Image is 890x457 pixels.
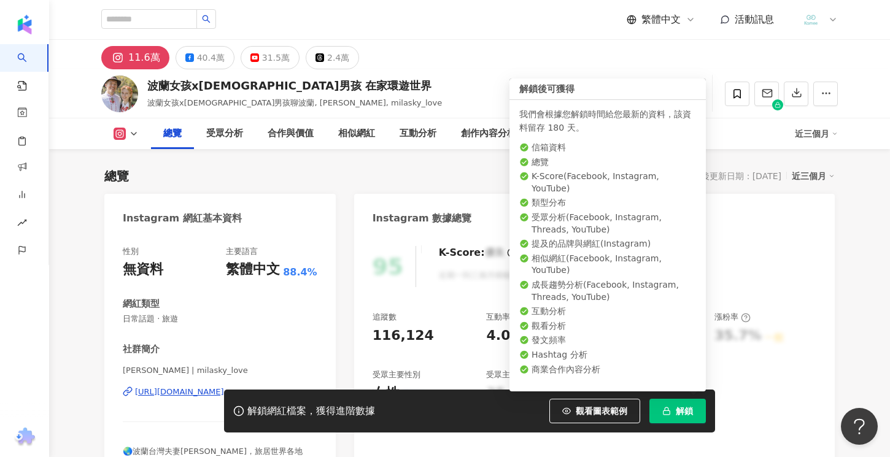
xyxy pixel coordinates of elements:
span: 活動訊息 [735,13,774,25]
div: 主要語言 [226,246,258,257]
div: [URL][DOMAIN_NAME] [135,386,224,397]
div: 近三個月 [795,124,838,144]
div: 追蹤數 [373,312,397,323]
li: 總覽 [519,156,696,169]
div: 漲粉率 [714,312,751,323]
button: 11.6萬 [101,46,169,69]
div: 11.6萬 [128,49,160,66]
button: 2.4萬 [306,46,359,69]
div: 總覽 [163,126,182,141]
div: 總覽 [104,167,129,185]
li: 成長趨勢分析 ( Facebook, Instagram, Threads, YouTube ) [519,279,696,303]
span: search [202,15,211,23]
span: 88.4% [283,266,317,279]
img: chrome extension [13,428,37,447]
span: rise [17,210,27,238]
button: 解鎖 [649,399,706,423]
a: [URL][DOMAIN_NAME] [123,386,317,397]
li: 觀看分析 [519,320,696,332]
div: 2.4萬 [327,49,349,66]
div: 合作與價值 [268,126,314,141]
div: 我們會根據您解鎖時間給您最新的資料，該資料留存 180 天。 [519,107,696,134]
div: 網紅類型 [123,298,160,310]
li: 信箱資料 [519,142,696,154]
div: 40.4萬 [197,49,225,66]
div: 社群簡介 [123,343,160,356]
div: 性別 [123,246,139,257]
div: 4.08% [486,326,533,345]
div: 解鎖網紅檔案，獲得進階數據 [247,405,375,418]
div: 最後更新日期：[DATE] [692,171,781,181]
li: Hashtag 分析 [519,349,696,361]
div: 無資料 [123,260,163,279]
div: 女性 [373,384,400,403]
div: 31.5萬 [262,49,290,66]
img: KOL Avatar [101,75,138,112]
div: 解鎖後可獲得 [509,79,706,100]
div: 波蘭女孩x[DEMOGRAPHIC_DATA]男孩 在家環遊世界 [147,78,442,93]
button: 31.5萬 [241,46,300,69]
div: 受眾分析 [206,126,243,141]
a: search [17,44,42,92]
button: 觀看圖表範例 [549,399,640,423]
li: 互動分析 [519,305,696,318]
li: 發文頻率 [519,334,696,347]
span: 觀看圖表範例 [576,406,627,416]
span: 日常話題 · 旅遊 [123,313,317,325]
img: LOGO%E8%9D%A6%E7%9A%AE2.png [799,8,822,31]
div: Instagram 網紅基本資料 [123,212,242,225]
div: 受眾主要性別 [373,369,420,380]
div: 互動分析 [400,126,436,141]
div: Instagram 數據總覽 [373,212,472,225]
div: K-Score : [439,246,517,259]
li: 類型分布 [519,197,696,209]
li: 相似網紅 ( Facebook, Instagram, YouTube ) [519,253,696,277]
li: 提及的品牌與網紅 ( Instagram ) [519,238,696,250]
div: 近三個月 [792,168,835,184]
div: 繁體中文 [226,260,280,279]
span: 波蘭女孩x[DEMOGRAPHIC_DATA]男孩聊波蘭, [PERSON_NAME], milasky_love [147,98,442,107]
li: K-Score ( Facebook, Instagram, YouTube ) [519,171,696,194]
span: 繁體中文 [641,13,681,26]
div: 相似網紅 [338,126,375,141]
span: 解鎖 [676,406,693,416]
div: 116,124 [373,326,434,345]
button: 40.4萬 [176,46,234,69]
div: 受眾主要年齡 [486,369,534,380]
div: 互動率 [486,312,522,323]
li: 受眾分析 ( Facebook, Instagram, Threads, YouTube ) [519,212,696,236]
li: 商業合作內容分析 [519,363,696,375]
img: logo icon [15,15,34,34]
span: [PERSON_NAME] | milasky_love [123,365,317,376]
div: 創作內容分析 [461,126,516,141]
